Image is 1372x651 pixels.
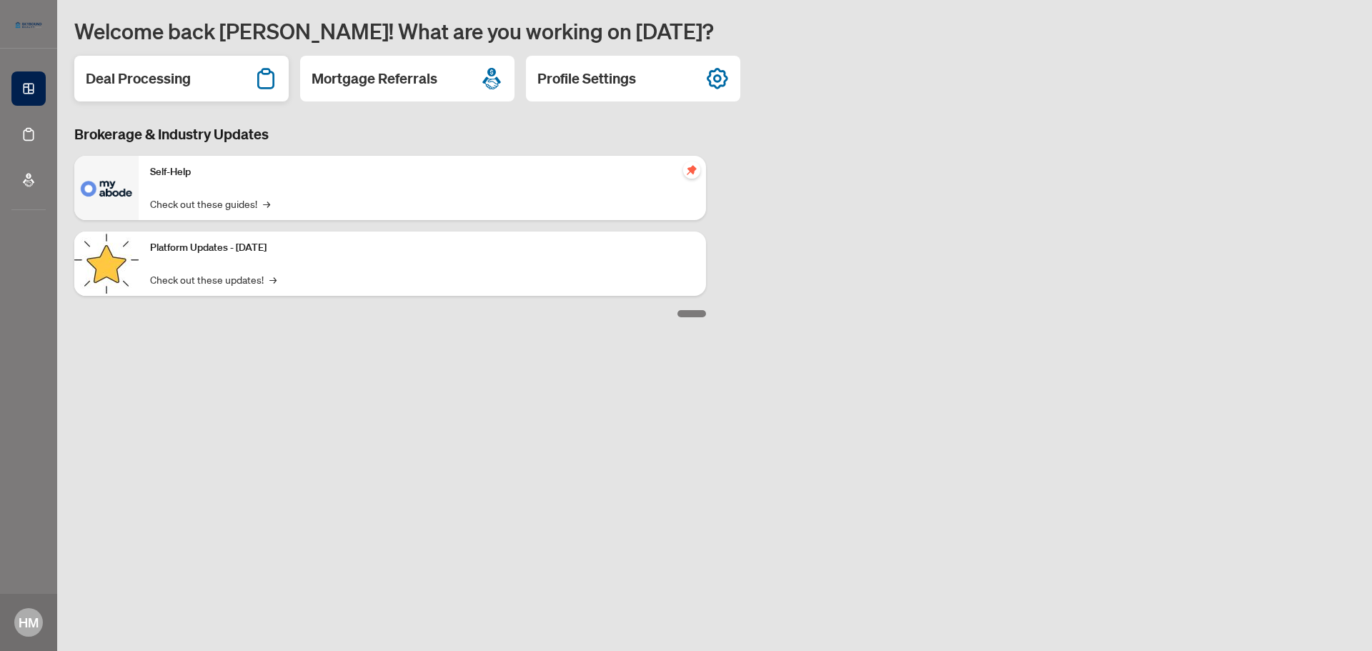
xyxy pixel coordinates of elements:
p: Platform Updates - [DATE] [150,240,695,256]
span: pushpin [683,161,700,179]
h2: Profile Settings [537,69,636,89]
a: Check out these guides!→ [150,196,270,212]
h2: Deal Processing [86,69,191,89]
h3: Brokerage & Industry Updates [74,124,706,144]
p: Self-Help [150,164,695,180]
h2: Mortgage Referrals [312,69,437,89]
span: → [263,196,270,212]
span: HM [19,612,39,632]
h1: Welcome back [PERSON_NAME]! What are you working on [DATE]? [74,17,1355,44]
a: Check out these updates!→ [150,272,277,287]
img: Platform Updates - September 16, 2025 [74,232,139,296]
button: Open asap [1315,601,1358,644]
img: Self-Help [74,156,139,220]
img: logo [11,18,46,32]
span: → [269,272,277,287]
